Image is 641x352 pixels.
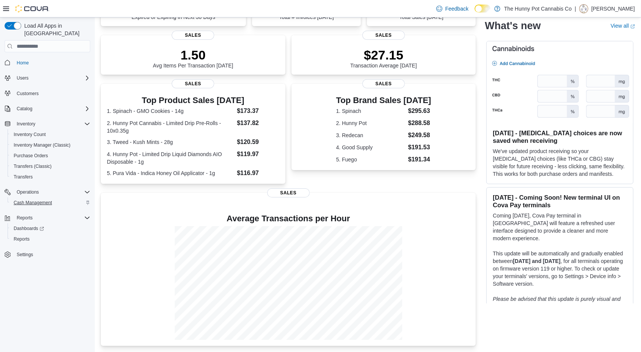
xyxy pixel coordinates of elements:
[493,211,627,242] p: Coming [DATE], Cova Pay terminal in [GEOGRAPHIC_DATA] will feature a refreshed user interface des...
[14,188,90,197] span: Operations
[14,89,90,98] span: Customers
[2,73,93,83] button: Users
[17,91,39,97] span: Customers
[2,88,93,99] button: Customers
[237,138,279,147] dd: $120.59
[591,4,635,13] p: [PERSON_NAME]
[8,172,93,182] button: Transfers
[5,54,90,280] nav: Complex example
[362,79,405,88] span: Sales
[513,258,560,264] strong: [DATE] and [DATE]
[21,22,90,37] span: Load All Apps in [GEOGRAPHIC_DATA]
[408,143,431,152] dd: $191.53
[14,74,90,83] span: Users
[336,119,405,127] dt: 2. Hunny Pot
[17,121,35,127] span: Inventory
[17,215,33,221] span: Reports
[350,47,417,69] div: Transaction Average [DATE]
[575,4,576,13] p: |
[107,107,234,115] dt: 1. Spinach - GMO Cookies - 14g
[408,131,431,140] dd: $249.58
[408,119,431,128] dd: $288.58
[14,225,44,232] span: Dashboards
[493,129,627,144] h3: [DATE] - [MEDICAL_DATA] choices are now saved when receiving
[408,155,431,164] dd: $191.34
[237,150,279,159] dd: $119.97
[17,189,39,195] span: Operations
[11,141,90,150] span: Inventory Manager (Classic)
[14,163,52,169] span: Transfers (Classic)
[11,235,33,244] a: Reports
[172,31,214,40] span: Sales
[8,197,93,208] button: Cash Management
[17,60,29,66] span: Home
[14,250,90,259] span: Settings
[17,252,33,258] span: Settings
[14,174,33,180] span: Transfers
[14,200,52,206] span: Cash Management
[153,47,233,69] div: Avg Items Per Transaction [DATE]
[14,58,90,67] span: Home
[17,106,32,112] span: Catalog
[445,5,469,13] span: Feedback
[336,96,431,105] h3: Top Brand Sales [DATE]
[17,75,28,81] span: Users
[107,119,234,135] dt: 2. Hunny Pot Cannabis - Limited Drip Pre-Rolls - 10x0.35g
[336,144,405,151] dt: 4. Good Supply
[11,162,90,171] span: Transfers (Classic)
[14,213,36,222] button: Reports
[11,198,55,207] a: Cash Management
[14,153,48,159] span: Purchase Orders
[493,249,627,287] p: This update will be automatically and gradually enabled between , for all terminals operating on ...
[2,119,93,129] button: Inventory
[8,150,93,161] button: Purchase Orders
[267,188,310,197] span: Sales
[14,89,42,98] a: Customers
[11,141,74,150] a: Inventory Manager (Classic)
[14,213,90,222] span: Reports
[107,96,279,105] h3: Top Product Sales [DATE]
[11,130,49,139] a: Inventory Count
[107,138,234,146] dt: 3. Tweed - Kush Mints - 28g
[2,213,93,223] button: Reports
[485,20,541,32] h2: What's new
[611,23,635,29] a: View allExternal link
[433,1,472,16] a: Feedback
[336,131,405,139] dt: 3. Redecan
[14,74,31,83] button: Users
[11,172,90,181] span: Transfers
[2,103,93,114] button: Catalog
[493,193,627,208] h3: [DATE] - Coming Soon! New terminal UI on Cova Pay terminals
[11,151,90,160] span: Purchase Orders
[14,236,30,242] span: Reports
[14,58,32,67] a: Home
[11,224,90,233] span: Dashboards
[362,31,405,40] span: Sales
[504,4,572,13] p: The Hunny Pot Cannabis Co
[8,140,93,150] button: Inventory Manager (Classic)
[11,235,90,244] span: Reports
[11,224,47,233] a: Dashboards
[14,188,42,197] button: Operations
[14,250,36,259] a: Settings
[14,104,35,113] button: Catalog
[237,106,279,116] dd: $173.37
[336,107,405,115] dt: 1. Spinach
[475,5,491,13] input: Dark Mode
[11,198,90,207] span: Cash Management
[14,131,46,138] span: Inventory Count
[8,161,93,172] button: Transfers (Classic)
[107,150,234,166] dt: 4. Hunny Pot - Limited Drip Liquid Diamonds AIO Disposable - 1g
[336,156,405,163] dt: 5. Fuego
[2,249,93,260] button: Settings
[172,79,214,88] span: Sales
[14,104,90,113] span: Catalog
[11,172,36,181] a: Transfers
[11,130,90,139] span: Inventory Count
[350,47,417,63] p: $27.15
[14,142,71,148] span: Inventory Manager (Classic)
[107,169,234,177] dt: 5. Pura Vida - Indica Honey Oil Applicator - 1g
[237,169,279,178] dd: $116.97
[237,119,279,128] dd: $137.82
